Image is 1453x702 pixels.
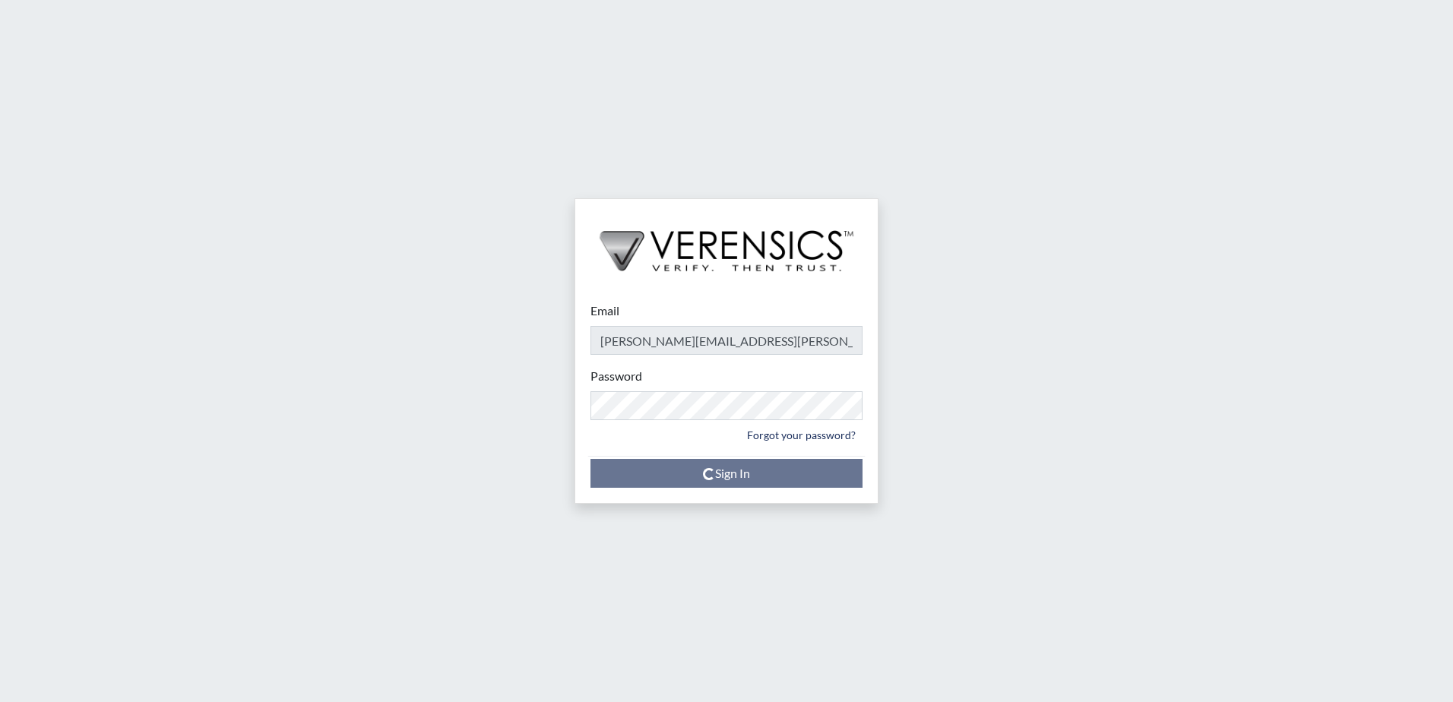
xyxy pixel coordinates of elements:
[590,367,642,385] label: Password
[740,423,863,447] a: Forgot your password?
[590,459,863,488] button: Sign In
[590,326,863,355] input: Email
[590,302,619,320] label: Email
[575,199,878,287] img: logo-wide-black.2aad4157.png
